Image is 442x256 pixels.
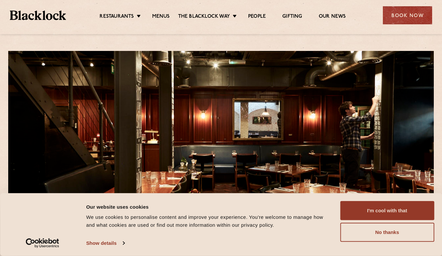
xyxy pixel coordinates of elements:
a: The Blacklock Way [178,13,230,21]
div: Book Now [383,6,432,24]
img: BL_Textured_Logo-footer-cropped.svg [10,11,66,20]
a: Menus [152,13,170,21]
a: Gifting [282,13,302,21]
div: We use cookies to personalise content and improve your experience. You're welcome to manage how a... [86,213,333,229]
a: Usercentrics Cookiebot - opens in a new window [14,238,71,248]
button: No thanks [340,223,434,242]
a: Restaurants [100,13,134,21]
a: Show details [86,238,124,248]
div: Our website uses cookies [86,203,333,211]
a: Our News [319,13,346,21]
button: I'm cool with that [340,201,434,220]
a: People [248,13,266,21]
